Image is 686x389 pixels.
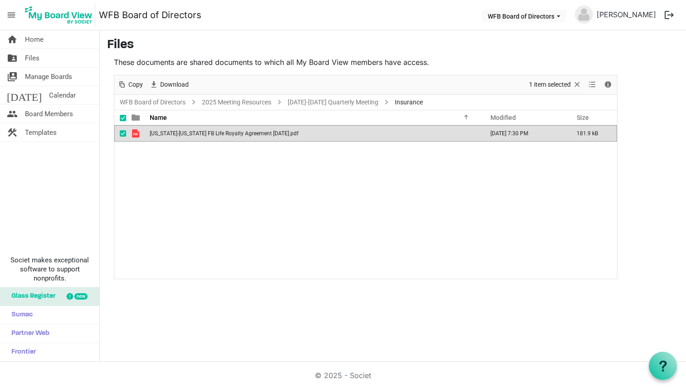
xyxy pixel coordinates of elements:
span: Modified [490,114,516,121]
img: My Board View Logo [22,4,95,26]
td: September 12, 2025 7:30 PM column header Modified [481,125,567,142]
span: home [7,30,18,49]
span: Manage Boards [25,68,72,86]
span: menu [3,6,20,24]
img: no-profile-picture.svg [575,5,593,24]
a: 2025 Meeting Resources [200,97,273,108]
span: [DATE] [7,86,42,104]
div: Clear selection [526,75,585,94]
span: Insurance [393,97,425,108]
a: [DATE]-[DATE] Quarterly Meeting [286,97,380,108]
span: Download [159,79,190,90]
a: [PERSON_NAME] [593,5,660,24]
td: Washington-Iowa FB Life Royalty Agreement 7-10-25.pdf is template cell column header Name [147,125,481,142]
td: checkbox [114,125,126,142]
span: Templates [25,123,57,142]
span: Partner Web [7,325,49,343]
span: [US_STATE]-[US_STATE] FB Life Royalty Agreement [DATE].pdf [150,130,299,137]
div: Copy [114,75,146,94]
span: construction [7,123,18,142]
span: folder_shared [7,49,18,67]
a: My Board View Logo [22,4,99,26]
button: View dropdownbutton [587,79,598,90]
button: Copy [116,79,145,90]
span: Glass Register [7,287,55,305]
h3: Files [107,38,679,53]
span: Copy [127,79,144,90]
span: 1 item selected [528,79,572,90]
a: WFB Board of Directors [118,97,187,108]
div: Download [146,75,192,94]
td: is template cell column header type [126,125,147,142]
span: Home [25,30,44,49]
span: Sumac [7,306,33,324]
button: Selection [528,79,583,90]
button: Details [602,79,614,90]
button: logout [660,5,679,25]
a: © 2025 - Societ [315,371,371,380]
span: Size [577,114,589,121]
button: WFB Board of Directors dropdownbutton [482,10,566,22]
td: 181.9 kB is template cell column header Size [567,125,617,142]
div: new [74,293,88,300]
span: Societ makes exceptional software to support nonprofits. [4,256,95,283]
span: switch_account [7,68,18,86]
span: people [7,105,18,123]
span: Calendar [49,86,76,104]
span: Name [150,114,167,121]
button: Download [148,79,191,90]
span: Frontier [7,343,36,361]
span: Board Members [25,105,73,123]
p: These documents are shared documents to which all My Board View members have access. [114,57,617,68]
span: Files [25,49,39,67]
a: WFB Board of Directors [99,6,201,24]
div: View [585,75,600,94]
div: Details [600,75,616,94]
